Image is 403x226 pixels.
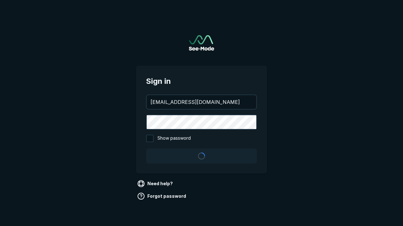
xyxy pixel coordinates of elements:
a: Go to sign in [189,35,214,51]
input: your@email.com [147,95,256,109]
a: Forgot password [136,191,189,201]
span: Sign in [146,76,257,87]
span: Show password [157,135,191,142]
a: Need help? [136,179,175,189]
img: See-Mode Logo [189,35,214,51]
